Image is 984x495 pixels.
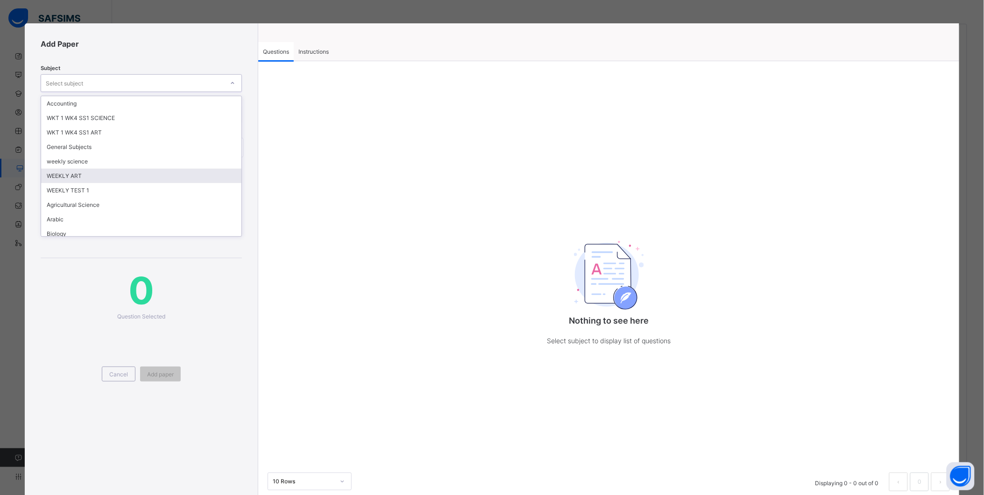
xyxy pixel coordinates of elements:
span: Add paper [147,371,174,378]
span: Question Selected [117,313,165,320]
div: Select subject [46,74,83,92]
div: Arabic [41,212,241,226]
div: Biology [41,226,241,241]
div: Accounting [41,96,241,111]
img: empty_paper.ad750738770ac8374cccfa65f26fe3c4.svg [574,241,644,310]
span: Add Paper [41,39,242,49]
div: weekly science [41,154,241,169]
span: 0 [41,268,242,313]
span: Subject [41,65,60,71]
div: WEEKLY ART [41,169,241,183]
li: 0 [910,473,929,491]
button: next page [931,473,950,491]
span: Instructions [298,48,329,55]
span: Cancel [109,371,128,378]
button: Open asap [947,462,975,490]
a: 0 [915,476,924,488]
div: WKT 1 WK4 SS1 ART [41,125,241,140]
div: WEEKLY TEST 1 [41,183,241,198]
button: prev page [889,473,908,491]
li: 下一页 [931,473,950,491]
div: Nothing to see here [516,215,702,365]
div: WKT 1 WK4 SS1 SCIENCE [41,111,241,125]
div: General Subjects [41,140,241,154]
label: Paper name [41,96,72,102]
p: Select subject to display list of questions [516,335,702,346]
div: 10 Rows [273,478,334,485]
span: Questions [263,48,289,55]
li: 上一页 [889,473,908,491]
div: Agricultural Science [41,198,241,212]
p: Nothing to see here [516,316,702,325]
li: Displaying 0 - 0 out of 0 [808,473,885,491]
